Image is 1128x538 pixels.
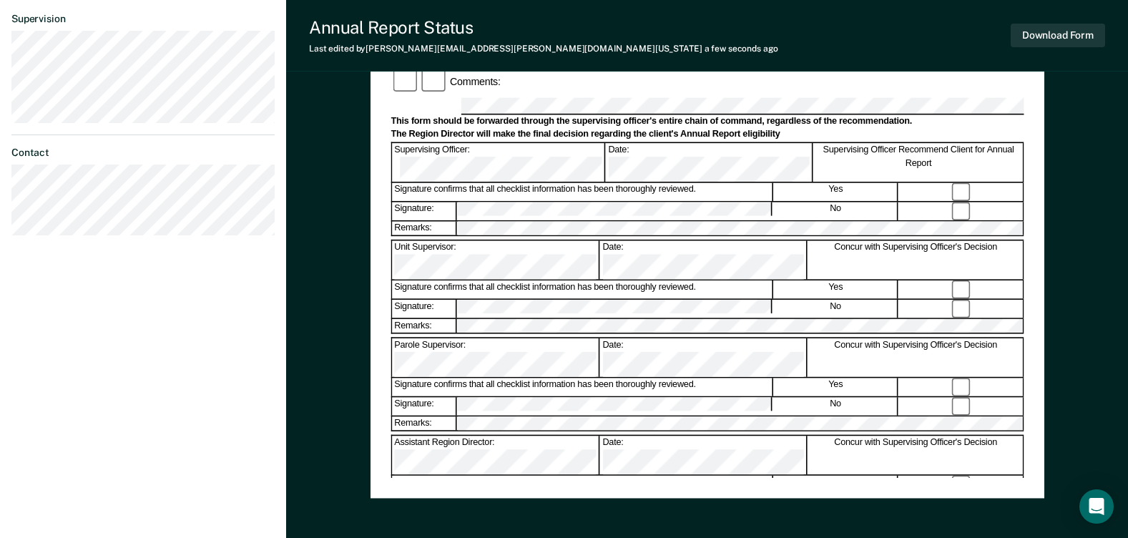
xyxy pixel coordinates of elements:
[773,202,898,220] div: No
[309,17,778,38] div: Annual Report Status
[392,183,773,201] div: Signature confirms that all checklist information has been thoroughly reviewed.
[392,378,773,396] div: Signature confirms that all checklist information has been thoroughly reviewed.
[1011,24,1105,47] button: Download Form
[391,129,1024,140] div: The Region Director will make the final decision regarding the client's Annual Report eligibility
[392,416,457,431] div: Remarks:
[606,143,813,182] div: Date:
[392,436,599,474] div: Assistant Region Director:
[773,300,898,318] div: No
[773,397,898,415] div: No
[705,44,778,54] span: a few seconds ago
[808,436,1024,474] div: Concur with Supervising Officer's Decision
[774,280,898,298] div: Yes
[774,183,898,201] div: Yes
[774,476,898,494] div: Yes
[814,143,1024,182] div: Supervising Officer Recommend Client for Annual Report
[392,476,773,494] div: Signature confirms that all checklist information has been thoroughly reviewed.
[392,280,773,298] div: Signature confirms that all checklist information has been thoroughly reviewed.
[808,338,1024,377] div: Concur with Supervising Officer's Decision
[600,240,808,279] div: Date:
[392,338,599,377] div: Parole Supervisor:
[600,436,808,474] div: Date:
[392,397,456,415] div: Signature:
[392,318,457,333] div: Remarks:
[448,74,503,88] div: Comments:
[392,240,599,279] div: Unit Supervisor:
[392,202,456,220] div: Signature:
[11,13,275,25] dt: Supervision
[309,44,778,54] div: Last edited by [PERSON_NAME][EMAIL_ADDRESS][PERSON_NAME][DOMAIN_NAME][US_STATE]
[392,221,457,235] div: Remarks:
[808,240,1024,279] div: Concur with Supervising Officer's Decision
[391,116,1024,127] div: This form should be forwarded through the supervising officer's entire chain of command, regardle...
[774,378,898,396] div: Yes
[392,143,604,182] div: Supervising Officer:
[600,338,808,377] div: Date:
[1079,489,1114,524] div: Open Intercom Messenger
[11,147,275,159] dt: Contact
[392,300,456,318] div: Signature:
